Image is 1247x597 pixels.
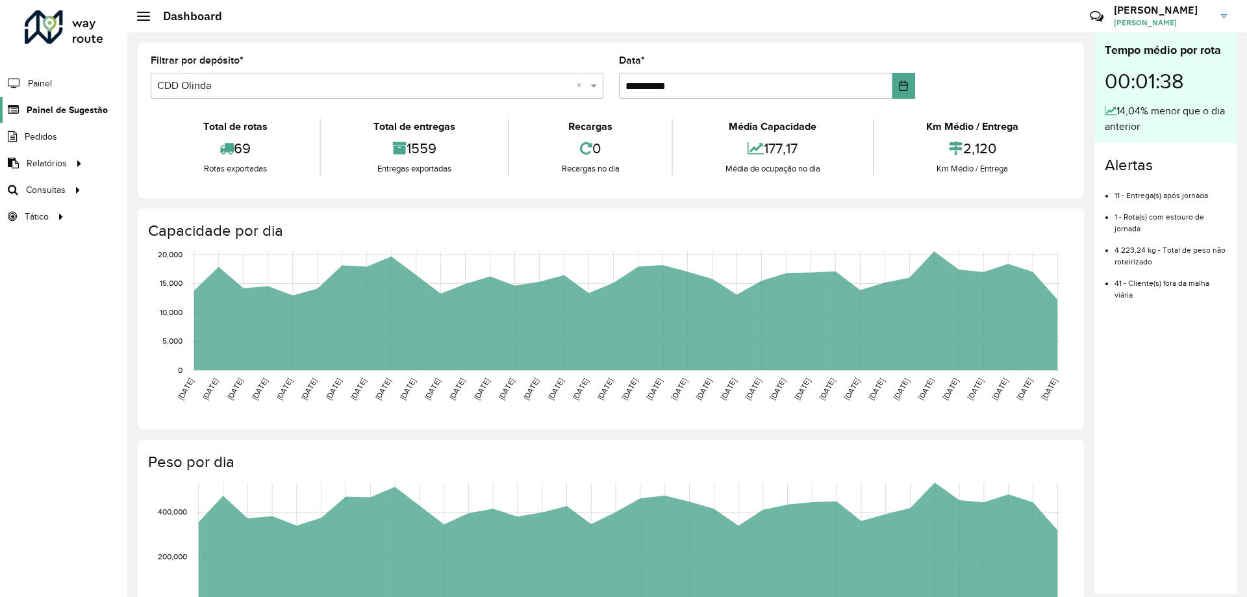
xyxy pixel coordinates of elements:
[160,279,183,288] text: 15,000
[512,134,668,162] div: 0
[154,162,316,175] div: Rotas exportadas
[472,377,491,401] text: [DATE]
[818,377,837,401] text: [DATE]
[719,377,738,401] text: [DATE]
[1015,377,1034,401] text: [DATE]
[158,508,187,516] text: 400,000
[1115,201,1227,235] li: 1 - Rota(s) com estouro de jornada
[793,377,812,401] text: [DATE]
[576,78,587,94] span: Clear all
[447,377,466,401] text: [DATE]
[966,377,985,401] text: [DATE]
[512,162,668,175] div: Recargas no dia
[877,134,1068,162] div: 2,120
[162,337,183,346] text: 5,000
[299,377,318,401] text: [DATE]
[571,377,590,401] text: [DATE]
[676,119,869,134] div: Média Capacidade
[676,134,869,162] div: 177,17
[620,377,639,401] text: [DATE]
[27,157,67,170] span: Relatórios
[324,162,504,175] div: Entregas exportadas
[154,119,316,134] div: Total de rotas
[398,377,417,401] text: [DATE]
[877,119,1068,134] div: Km Médio / Entrega
[1040,377,1059,401] text: [DATE]
[1114,4,1211,16] h3: [PERSON_NAME]
[148,222,1071,240] h4: Capacidade por dia
[1105,156,1227,175] h4: Alertas
[1105,59,1227,103] div: 00:01:38
[744,377,762,401] text: [DATE]
[151,53,244,68] label: Filtrar por depósito
[546,377,565,401] text: [DATE]
[676,162,869,175] div: Média de ocupação no dia
[158,250,183,259] text: 20,000
[225,377,244,401] text: [DATE]
[596,377,614,401] text: [DATE]
[178,366,183,374] text: 0
[27,103,108,117] span: Painel de Sugestão
[892,73,915,99] button: Choose Date
[1115,268,1227,301] li: 41 - Cliente(s) fora da malha viária
[1105,42,1227,59] div: Tempo médio por rota
[497,377,516,401] text: [DATE]
[842,377,861,401] text: [DATE]
[1115,235,1227,268] li: 4.223,24 kg - Total de peso não roteirizado
[324,134,504,162] div: 1559
[512,119,668,134] div: Recargas
[1105,103,1227,134] div: 14,04% menor que o dia anterior
[324,377,343,401] text: [DATE]
[349,377,368,401] text: [DATE]
[373,377,392,401] text: [DATE]
[324,119,504,134] div: Total de entregas
[158,552,187,561] text: 200,000
[423,377,442,401] text: [DATE]
[935,4,1070,39] div: Críticas? Dúvidas? Elogios? Sugestões? Entre em contato conosco!
[154,134,316,162] div: 69
[941,377,960,401] text: [DATE]
[877,162,1068,175] div: Km Médio / Entrega
[26,183,66,197] span: Consultas
[28,77,52,90] span: Painel
[275,377,294,401] text: [DATE]
[768,377,787,401] text: [DATE]
[694,377,713,401] text: [DATE]
[176,377,195,401] text: [DATE]
[1115,180,1227,201] li: 11 - Entrega(s) após jornada
[522,377,540,401] text: [DATE]
[1114,17,1211,29] span: [PERSON_NAME]
[1083,3,1111,31] a: Contato Rápido
[990,377,1009,401] text: [DATE]
[892,377,911,401] text: [DATE]
[148,453,1071,472] h4: Peso por dia
[25,210,49,223] span: Tático
[645,377,664,401] text: [DATE]
[201,377,220,401] text: [DATE]
[867,377,886,401] text: [DATE]
[250,377,269,401] text: [DATE]
[150,9,222,23] h2: Dashboard
[619,53,645,68] label: Data
[670,377,688,401] text: [DATE]
[916,377,935,401] text: [DATE]
[160,308,183,316] text: 10,000
[25,130,57,144] span: Pedidos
